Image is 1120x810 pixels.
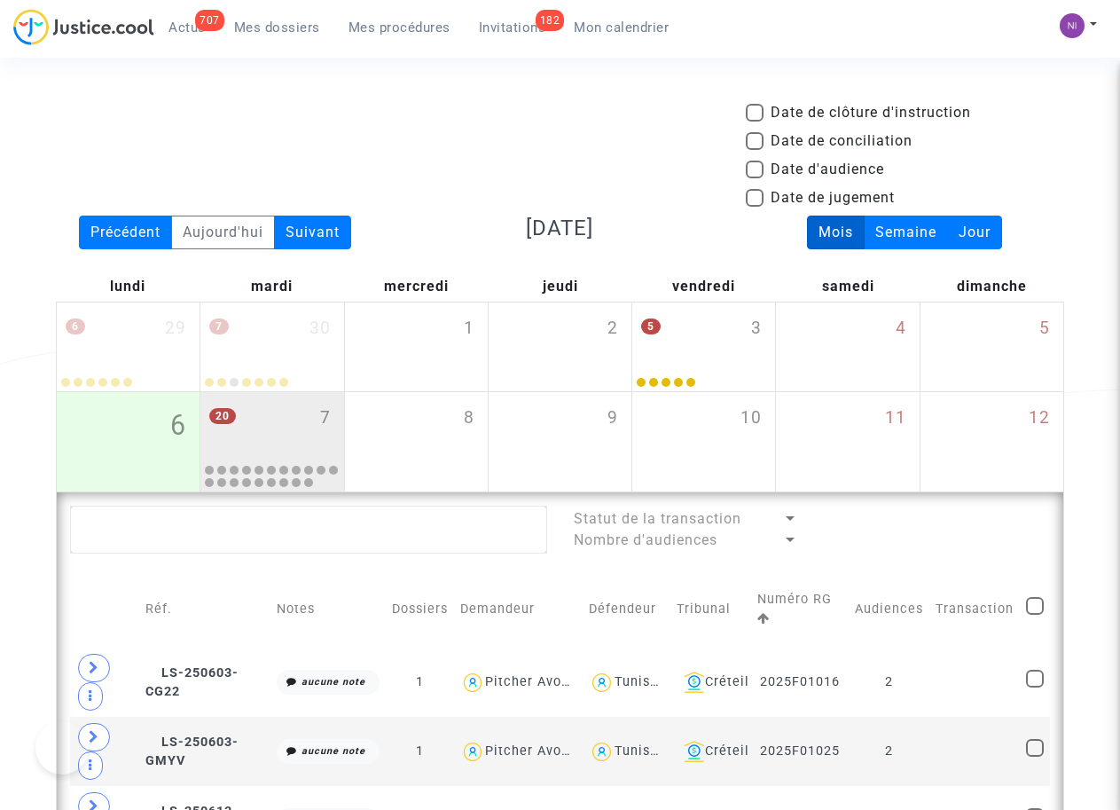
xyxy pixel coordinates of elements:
[35,721,89,775] iframe: Help Scout Beacon - Open
[607,316,618,342] span: 2
[740,405,762,431] span: 10
[632,271,776,302] div: vendredi
[460,739,486,765] img: icon-user.svg
[751,717,849,786] td: 2025F01025
[583,571,670,648] td: Défendeur
[929,571,1020,648] td: Transaction
[807,216,865,249] div: Mois
[200,392,343,461] div: mardi octobre 7, 20 events, click to expand
[57,392,200,492] div: lundi octobre 6
[489,303,631,391] div: jeudi octobre 2
[849,717,929,786] td: 2
[56,271,200,302] div: lundi
[632,392,775,492] div: vendredi octobre 10
[13,9,154,45] img: jc-logo.svg
[154,14,220,41] a: 707Actus
[776,303,919,391] div: samedi octobre 4
[386,571,454,648] td: Dossiers
[776,392,919,492] div: samedi octobre 11
[302,745,365,757] i: aucune note
[145,665,239,700] span: LS-250603-CG22
[885,405,906,431] span: 11
[460,670,486,696] img: icon-user.svg
[200,303,343,372] div: mardi septembre 30, 7 events, click to expand
[896,316,906,342] span: 4
[751,571,849,648] td: Numéro RG
[302,676,365,688] i: aucune note
[677,672,745,693] div: Créteil
[589,739,615,765] img: icon-user.svg
[465,14,560,41] a: 182Invitations
[165,316,186,342] span: 29
[574,510,741,527] span: Statut de la transaction
[489,392,631,492] div: jeudi octobre 9
[274,216,351,249] div: Suivant
[334,14,465,41] a: Mes procédures
[454,571,583,648] td: Demandeur
[849,571,929,648] td: Audiences
[776,271,920,302] div: samedi
[574,531,717,548] span: Nombre d'audiences
[849,648,929,717] td: 2
[386,648,454,717] td: 1
[771,130,912,152] span: Date de conciliation
[485,674,583,689] div: Pitcher Avocat
[485,743,583,759] div: Pitcher Avocat
[560,14,683,41] a: Mon calendrier
[751,648,849,717] td: 2025F01016
[79,216,172,249] div: Précédent
[401,216,719,241] h3: [DATE]
[920,303,1063,391] div: dimanche octobre 5
[145,735,239,769] span: LS-250603-GMYV
[920,271,1064,302] div: dimanche
[57,303,200,372] div: lundi septembre 29, 6 events, click to expand
[234,20,320,35] span: Mes dossiers
[386,717,454,786] td: 1
[344,271,488,302] div: mercredi
[670,571,751,648] td: Tribunal
[1039,316,1050,342] span: 5
[677,741,745,762] div: Créteil
[615,674,668,689] div: Tunisair
[171,216,275,249] div: Aujourd'hui
[589,670,615,696] img: icon-user.svg
[771,159,884,180] span: Date d'audience
[864,216,948,249] div: Semaine
[168,20,206,35] span: Actus
[170,405,186,446] span: 6
[195,10,224,31] div: 707
[920,392,1063,492] div: dimanche octobre 12
[684,741,705,762] img: icon-banque.svg
[684,672,705,693] img: icon-banque.svg
[1060,13,1085,38] img: c72f9d9a6237a8108f59372fcd3655cf
[947,216,1002,249] div: Jour
[751,316,762,342] span: 3
[349,20,450,35] span: Mes procédures
[607,405,618,431] span: 9
[574,20,669,35] span: Mon calendrier
[615,743,668,759] div: Tunisair
[220,14,334,41] a: Mes dossiers
[345,392,488,492] div: mercredi octobre 8
[479,20,546,35] span: Invitations
[209,318,229,334] span: 7
[464,316,474,342] span: 1
[200,271,344,302] div: mardi
[641,318,661,334] span: 5
[632,303,775,372] div: vendredi octobre 3, 5 events, click to expand
[66,318,85,334] span: 6
[139,571,270,648] td: Réf.
[345,303,488,391] div: mercredi octobre 1
[771,102,971,123] span: Date de clôture d'instruction
[536,10,565,31] div: 182
[320,405,331,431] span: 7
[488,271,631,302] div: jeudi
[209,408,236,424] span: 20
[464,405,474,431] span: 8
[771,187,895,208] span: Date de jugement
[309,316,331,342] span: 30
[270,571,386,648] td: Notes
[1029,405,1050,431] span: 12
